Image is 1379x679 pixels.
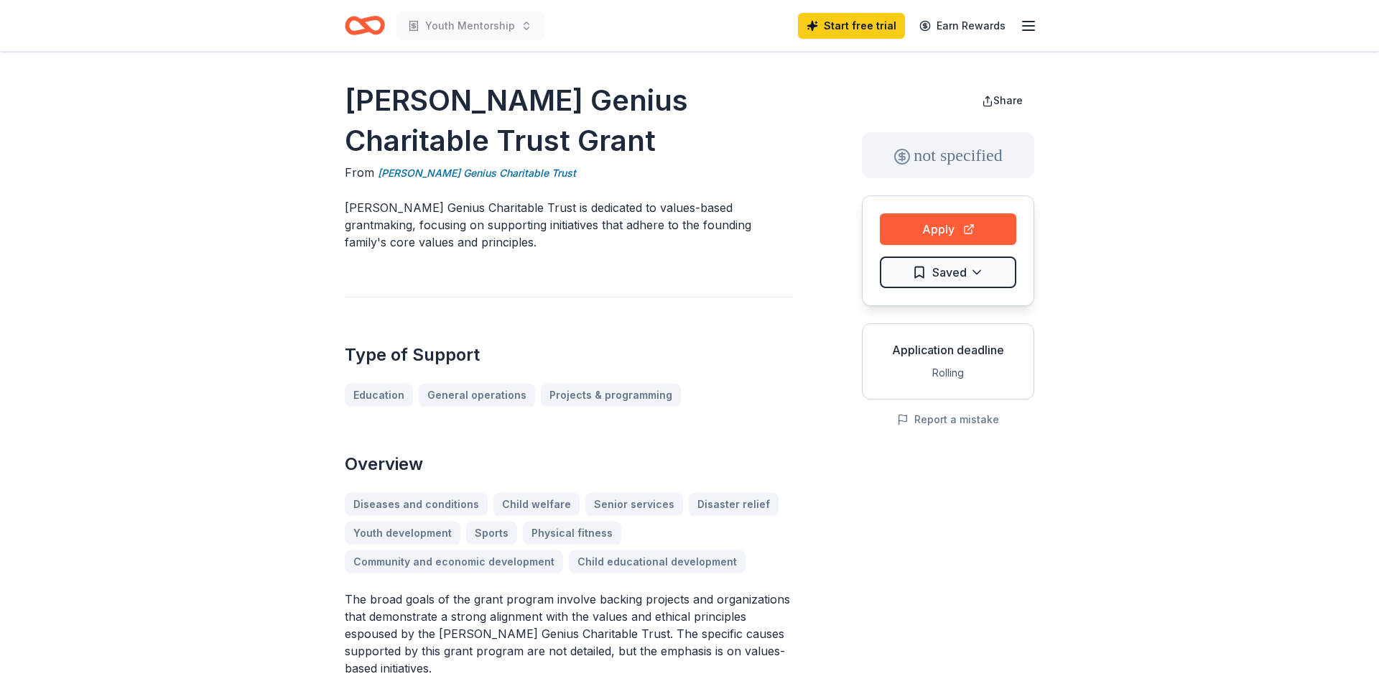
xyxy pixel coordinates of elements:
h1: [PERSON_NAME] Genius Charitable Trust Grant [345,80,793,161]
a: [PERSON_NAME] Genius Charitable Trust [378,165,576,182]
button: Saved [880,257,1016,288]
a: Projects & programming [541,384,681,407]
button: Share [970,86,1034,115]
button: Apply [880,213,1016,245]
p: [PERSON_NAME] Genius Charitable Trust is dedicated to values-based grantmaking, focusing on suppo... [345,199,793,251]
a: Home [345,9,385,42]
span: Youth Mentorship [425,17,515,34]
p: The broad goals of the grant program involve backing projects and organizations that demonstrate ... [345,591,793,677]
span: Share [993,94,1023,106]
a: Education [345,384,413,407]
h2: Type of Support [345,343,793,366]
a: Start free trial [798,13,905,39]
a: Earn Rewards [911,13,1014,39]
a: General operations [419,384,535,407]
h2: Overview [345,453,793,476]
div: not specified [862,132,1034,178]
span: Saved [932,263,967,282]
button: Youth Mentorship [396,11,544,40]
button: Report a mistake [897,411,999,428]
div: Application deadline [874,341,1022,359]
div: From [345,164,793,182]
div: Rolling [874,364,1022,382]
